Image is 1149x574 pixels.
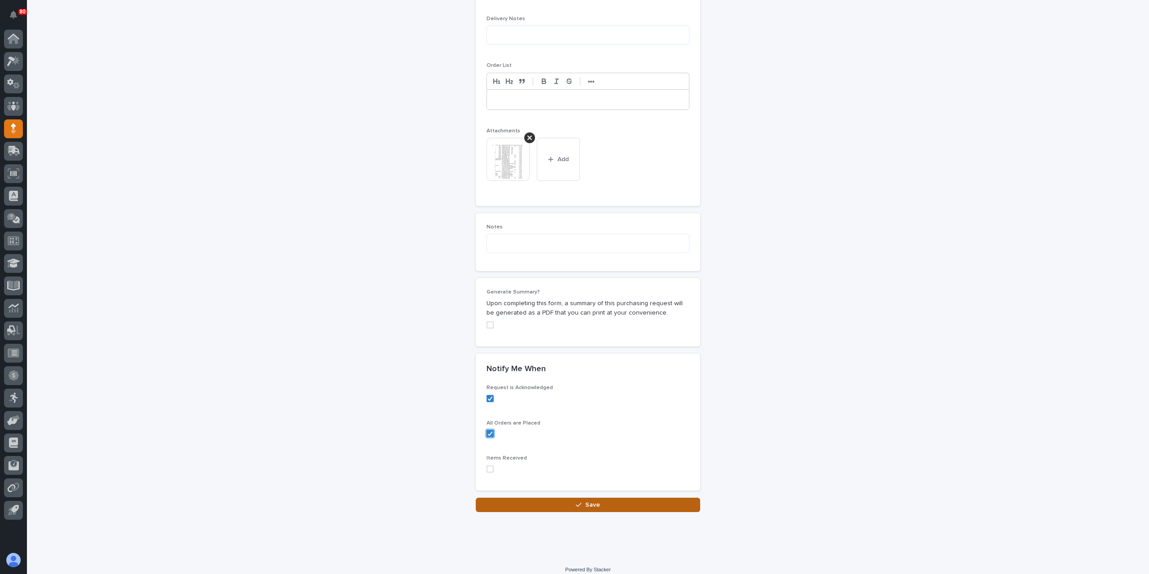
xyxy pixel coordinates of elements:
h2: Notify Me When [487,364,546,374]
p: Upon completing this form, a summary of this purchasing request will be generated as a PDF that y... [487,299,689,318]
span: All Orders are Placed [487,421,540,426]
span: Order List [487,63,512,68]
button: Notifications [4,5,23,24]
span: Add [557,156,569,162]
span: Attachments [487,128,520,134]
button: ••• [585,76,597,87]
button: Add [537,138,580,181]
div: Notifications80 [11,11,23,25]
span: Delivery Notes [487,16,525,22]
span: Generate Summary? [487,289,540,295]
p: 80 [20,9,26,15]
span: Items Received [487,456,527,461]
span: Notes [487,224,503,230]
button: users-avatar [4,551,23,570]
span: Request is Acknowledged [487,385,553,390]
button: Save [476,498,700,512]
a: Powered By Stacker [565,567,610,572]
strong: ••• [588,78,595,85]
span: Save [585,502,600,508]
